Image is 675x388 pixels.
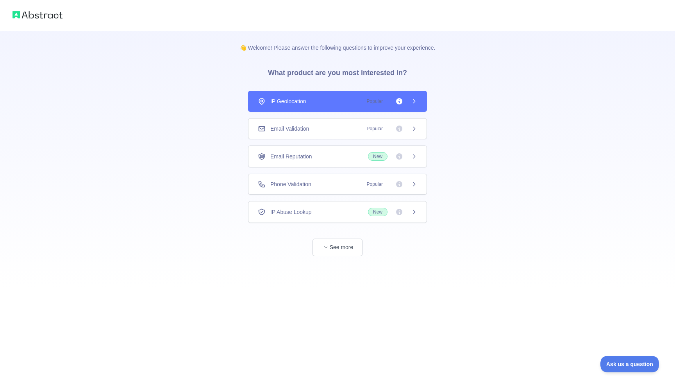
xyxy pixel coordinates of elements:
span: Email Reputation [270,153,312,160]
span: New [368,208,387,216]
p: 👋 Welcome! Please answer the following questions to improve your experience. [227,31,448,52]
h3: What product are you most interested in? [255,52,420,91]
span: IP Abuse Lookup [270,208,312,216]
img: Abstract logo [12,9,62,20]
span: Phone Validation [270,180,311,188]
span: Email Validation [270,125,309,133]
span: New [368,152,387,161]
span: Popular [362,180,387,188]
span: IP Geolocation [270,97,306,105]
iframe: Toggle Customer Support [600,356,659,372]
span: Popular [362,125,387,133]
span: Popular [362,97,387,105]
button: See more [312,239,362,256]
